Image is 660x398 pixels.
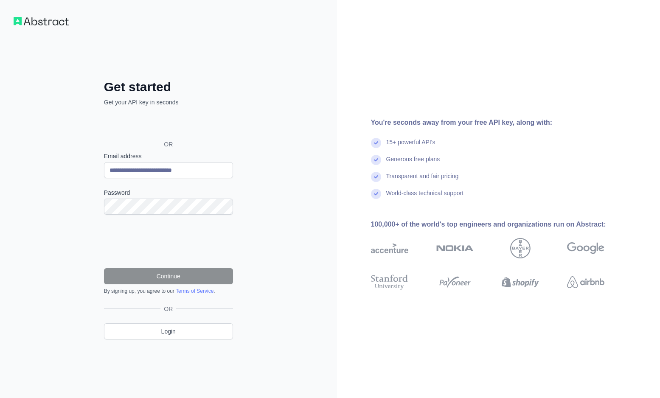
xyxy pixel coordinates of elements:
[386,155,440,172] div: Generous free plans
[386,138,435,155] div: 15+ powerful API's
[104,268,233,284] button: Continue
[160,305,176,313] span: OR
[104,98,233,107] p: Get your API key in seconds
[371,118,632,128] div: You're seconds away from your free API key, along with:
[371,155,381,165] img: check mark
[100,116,236,135] iframe: Sign in with Google Button
[567,273,604,291] img: airbnb
[436,238,474,258] img: nokia
[386,172,459,189] div: Transparent and fair pricing
[502,273,539,291] img: shopify
[371,238,408,258] img: accenture
[104,152,233,160] label: Email address
[386,189,464,206] div: World-class technical support
[104,323,233,339] a: Login
[176,288,213,294] a: Terms of Service
[371,219,632,230] div: 100,000+ of the world's top engineers and organizations run on Abstract:
[510,238,531,258] img: bayer
[104,225,233,258] iframe: reCAPTCHA
[371,138,381,148] img: check mark
[567,238,604,258] img: google
[157,140,180,149] span: OR
[104,116,231,135] div: Sign in with Google. Opens in new tab
[104,79,233,95] h2: Get started
[371,189,381,199] img: check mark
[104,288,233,294] div: By signing up, you agree to our .
[104,188,233,197] label: Password
[371,273,408,291] img: stanford university
[371,172,381,182] img: check mark
[14,17,69,25] img: Workflow
[436,273,474,291] img: payoneer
